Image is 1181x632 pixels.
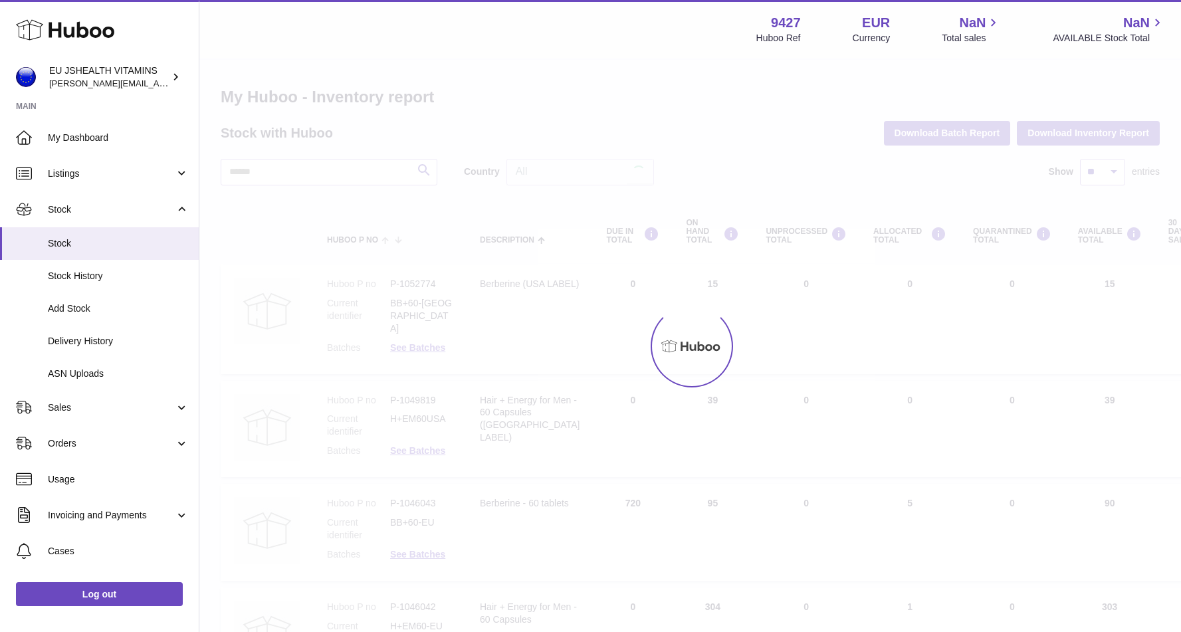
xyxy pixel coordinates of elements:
[16,67,36,87] img: laura@jessicasepel.com
[862,14,890,32] strong: EUR
[48,401,175,414] span: Sales
[48,473,189,486] span: Usage
[942,14,1001,45] a: NaN Total sales
[1053,32,1165,45] span: AVAILABLE Stock Total
[48,167,175,180] span: Listings
[16,582,183,606] a: Log out
[48,132,189,144] span: My Dashboard
[48,509,175,522] span: Invoicing and Payments
[48,270,189,282] span: Stock History
[942,32,1001,45] span: Total sales
[48,437,175,450] span: Orders
[48,302,189,315] span: Add Stock
[48,545,189,558] span: Cases
[48,203,175,216] span: Stock
[1053,14,1165,45] a: NaN AVAILABLE Stock Total
[48,335,189,348] span: Delivery History
[48,237,189,250] span: Stock
[1123,14,1150,32] span: NaN
[49,64,169,90] div: EU JSHEALTH VITAMINS
[853,32,891,45] div: Currency
[771,14,801,32] strong: 9427
[48,368,189,380] span: ASN Uploads
[49,78,267,88] span: [PERSON_NAME][EMAIL_ADDRESS][DOMAIN_NAME]
[959,14,986,32] span: NaN
[756,32,801,45] div: Huboo Ref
